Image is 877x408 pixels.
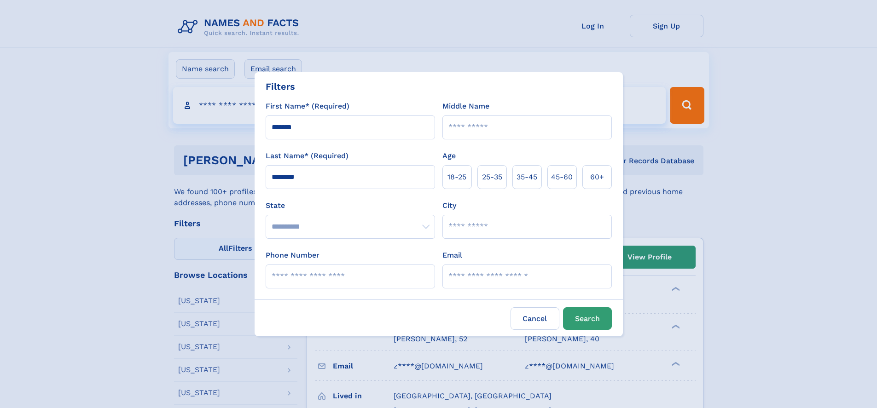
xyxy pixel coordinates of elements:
[517,172,537,183] span: 35‑45
[442,101,489,112] label: Middle Name
[551,172,573,183] span: 45‑60
[442,200,456,211] label: City
[442,150,456,161] label: Age
[590,172,604,183] span: 60+
[563,307,612,330] button: Search
[266,80,295,93] div: Filters
[447,172,466,183] span: 18‑25
[266,200,435,211] label: State
[266,101,349,112] label: First Name* (Required)
[266,150,348,161] label: Last Name* (Required)
[266,250,319,261] label: Phone Number
[482,172,502,183] span: 25‑35
[511,307,559,330] label: Cancel
[442,250,462,261] label: Email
